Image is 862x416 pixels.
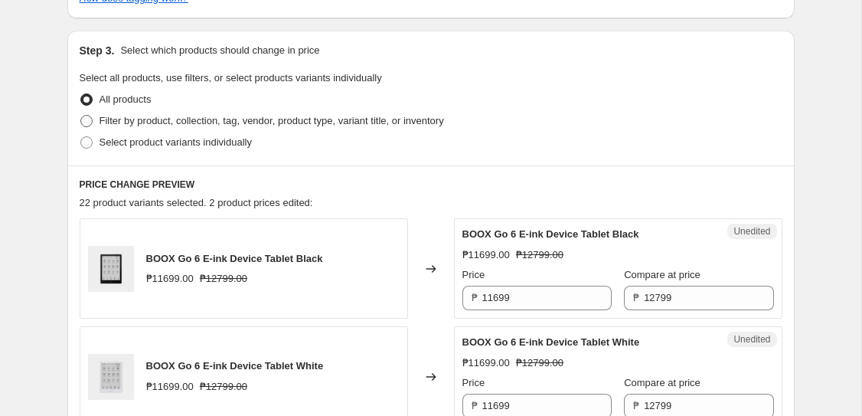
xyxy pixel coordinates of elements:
[472,292,478,303] span: ₱
[88,354,134,400] img: ginee_20250701112408910_7706808277_80x.png
[200,379,247,395] strike: ₱12799.00
[462,377,485,388] span: Price
[120,43,319,58] p: Select which products should change in price
[516,247,563,263] strike: ₱12799.00
[733,333,770,346] span: Unedited
[733,225,770,237] span: Unedited
[146,360,324,372] span: BOOX Go 6 E-ink Device Tablet White
[100,115,444,126] span: Filter by product, collection, tag, vendor, product type, variant title, or inventory
[146,379,194,395] div: ₱11699.00
[462,355,510,371] div: ₱11699.00
[80,72,382,84] span: Select all products, use filters, or select products variants individually
[462,247,510,263] div: ₱11699.00
[100,93,152,105] span: All products
[200,271,247,287] strike: ₱12799.00
[88,246,134,292] img: ginee_20250701111802456_6258639611_80x.png
[624,377,700,388] span: Compare at price
[462,228,639,240] span: BOOX Go 6 E-ink Device Tablet Black
[80,197,313,208] span: 22 product variants selected. 2 product prices edited:
[472,400,478,411] span: ₱
[624,269,700,280] span: Compare at price
[146,271,194,287] div: ₱11699.00
[633,292,639,303] span: ₱
[633,400,639,411] span: ₱
[516,355,563,371] strike: ₱12799.00
[146,253,323,264] span: BOOX Go 6 E-ink Device Tablet Black
[462,269,485,280] span: Price
[80,179,782,191] h6: PRICE CHANGE PREVIEW
[100,136,252,148] span: Select product variants individually
[462,336,640,348] span: BOOX Go 6 E-ink Device Tablet White
[80,43,115,58] h2: Step 3.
